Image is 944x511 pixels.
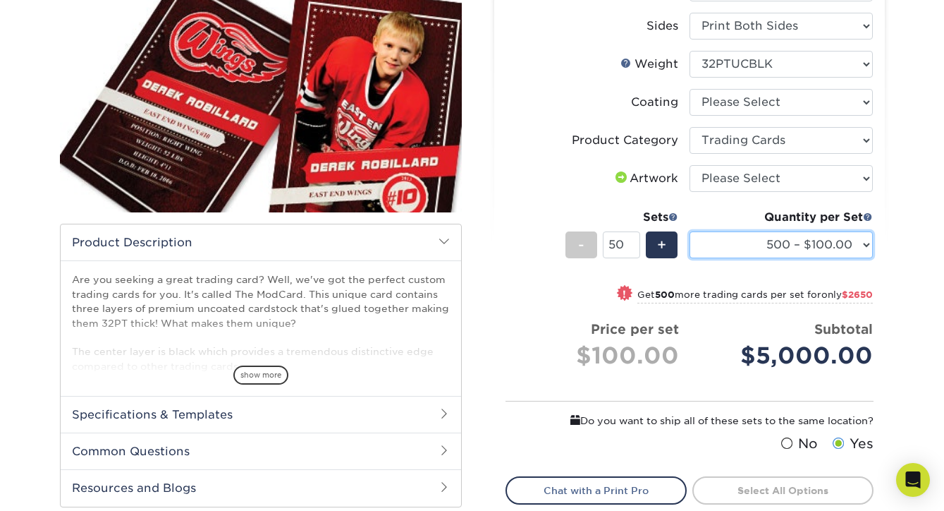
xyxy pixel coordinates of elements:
[842,289,873,300] span: $2650
[613,170,678,187] div: Artwork
[700,339,873,373] div: $5,000.00
[829,434,873,454] label: Yes
[505,476,687,505] a: Chat with a Print Pro
[565,209,678,226] div: Sets
[778,434,818,454] label: No
[505,413,873,428] div: Do you want to ship all of these sets to the same location?
[61,224,461,260] h2: Product Description
[4,468,120,506] iframe: Google Customer Reviews
[657,234,666,255] span: +
[689,209,873,226] div: Quantity per Set
[572,132,678,149] div: Product Category
[637,289,873,303] small: Get more trading cards per set for
[692,476,873,505] a: Select All Options
[896,463,930,497] div: Open Intercom Messenger
[631,94,678,111] div: Coating
[655,289,675,300] strong: 500
[61,469,461,506] h2: Resources and Blogs
[623,287,626,301] span: !
[72,272,450,373] p: Are you seeking a great trading card? Well, we've got the perfect custom trading cards for you. I...
[61,396,461,433] h2: Specifications & Templates
[646,18,678,35] div: Sides
[821,289,873,300] span: only
[591,321,679,337] strong: Price per set
[814,321,873,337] strong: Subtotal
[620,56,678,73] div: Weight
[578,234,584,255] span: -
[61,433,461,469] h2: Common Questions
[233,366,288,385] span: show more
[517,339,679,373] div: $100.00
